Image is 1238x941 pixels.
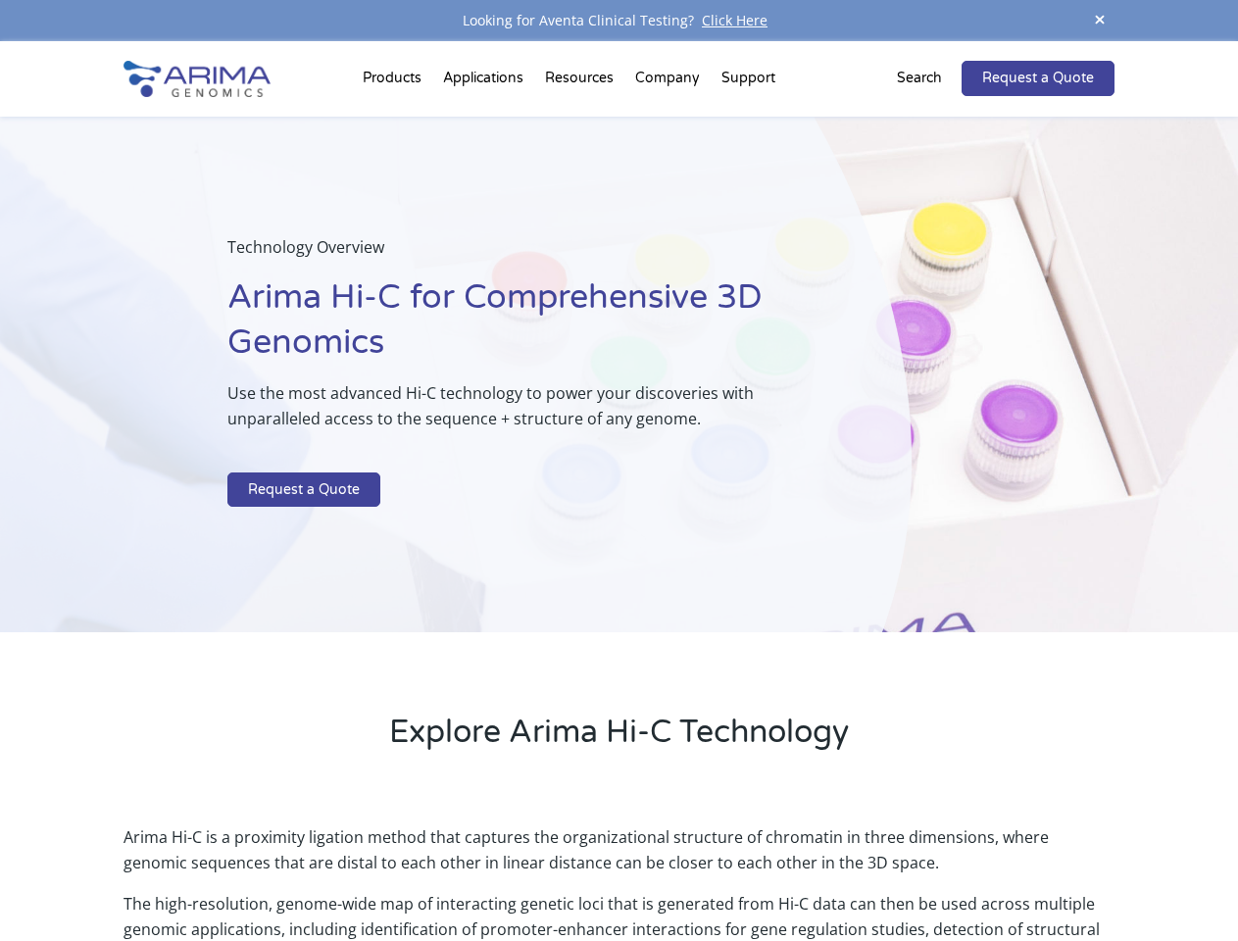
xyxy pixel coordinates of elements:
a: Request a Quote [962,61,1114,96]
p: Technology Overview [227,234,813,275]
h1: Arima Hi-C for Comprehensive 3D Genomics [227,275,813,380]
h2: Explore Arima Hi-C Technology [124,711,1114,769]
p: Arima Hi-C is a proximity ligation method that captures the organizational structure of chromatin... [124,824,1114,891]
p: Search [897,66,942,91]
a: Request a Quote [227,472,380,508]
img: Arima-Genomics-logo [124,61,271,97]
p: Use the most advanced Hi-C technology to power your discoveries with unparalleled access to the s... [227,380,813,447]
a: Click Here [694,11,775,29]
div: Looking for Aventa Clinical Testing? [124,8,1114,33]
